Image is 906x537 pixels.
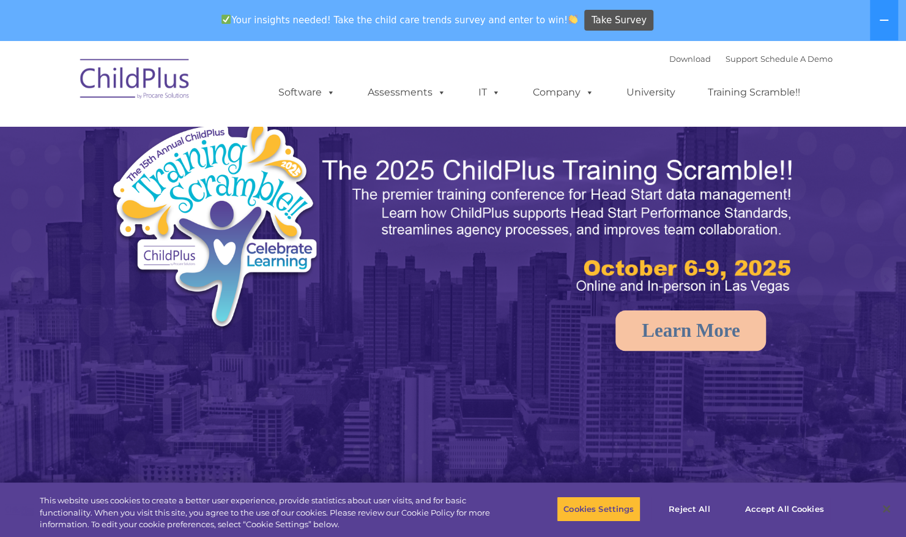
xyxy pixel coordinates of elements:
[592,10,647,31] span: Take Survey
[669,54,833,64] font: |
[40,495,499,531] div: This website uses cookies to create a better user experience, provide statistics about user visit...
[266,80,347,105] a: Software
[557,496,641,522] button: Cookies Settings
[170,81,207,90] span: Last name
[74,50,196,111] img: ChildPlus by Procare Solutions
[568,15,577,24] img: 👏
[355,80,458,105] a: Assessments
[873,495,900,522] button: Close
[651,496,727,522] button: Reject All
[466,80,513,105] a: IT
[217,8,583,32] span: Your insights needed! Take the child care trends survey and enter to win!
[614,80,688,105] a: University
[726,54,758,64] a: Support
[738,496,830,522] button: Accept All Cookies
[696,80,812,105] a: Training Scramble!!
[221,15,231,24] img: ✅
[669,54,711,64] a: Download
[170,131,222,140] span: Phone number
[615,310,766,351] a: Learn More
[521,80,606,105] a: Company
[760,54,833,64] a: Schedule A Demo
[584,10,653,31] a: Take Survey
